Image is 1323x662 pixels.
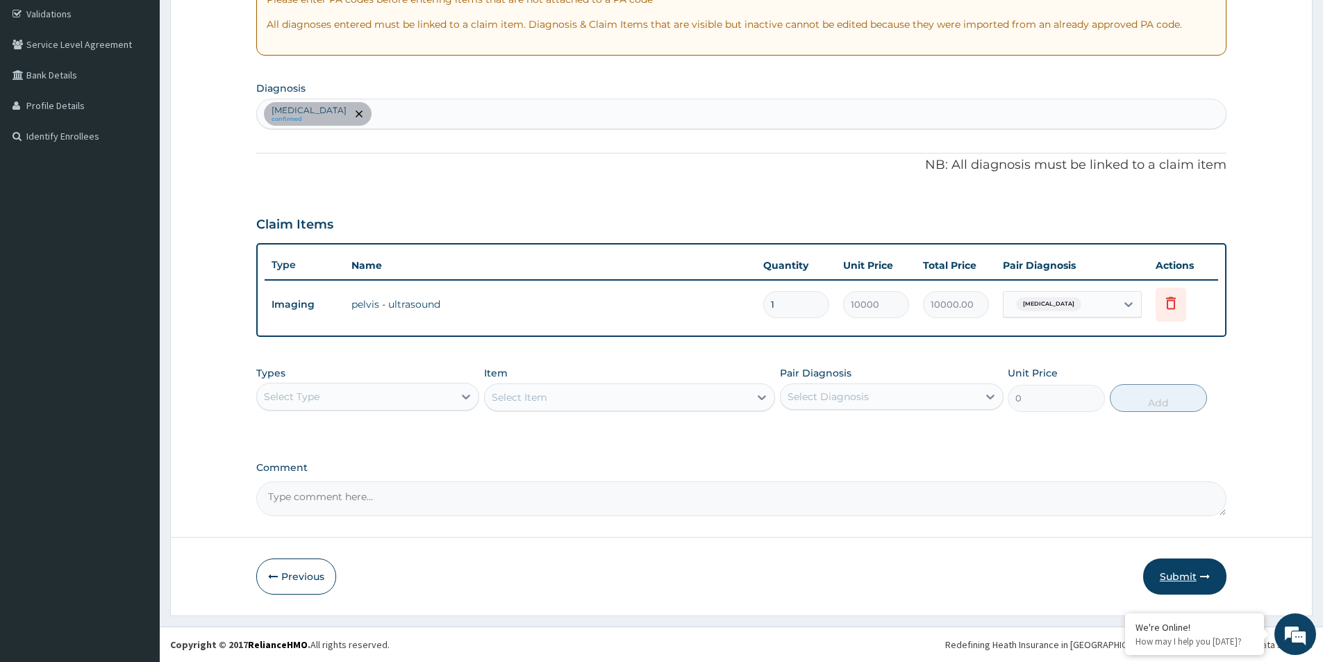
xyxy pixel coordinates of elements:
[788,390,869,404] div: Select Diagnosis
[256,156,1226,174] p: NB: All diagnosis must be linked to a claim item
[267,17,1216,31] p: All diagnoses entered must be linked to a claim item. Diagnosis & Claim Items that are visible bu...
[256,558,336,595] button: Previous
[996,251,1149,279] th: Pair Diagnosis
[1008,366,1058,380] label: Unit Price
[170,638,310,651] strong: Copyright © 2017 .
[256,217,333,233] h3: Claim Items
[256,367,285,379] label: Types
[344,251,756,279] th: Name
[256,462,1226,474] label: Comment
[1143,558,1226,595] button: Submit
[353,108,365,120] span: remove selection option
[265,292,344,317] td: Imaging
[7,379,265,428] textarea: Type your message and hit 'Enter'
[1016,297,1081,311] span: [MEDICAL_DATA]
[756,251,836,279] th: Quantity
[256,81,306,95] label: Diagnosis
[945,638,1313,652] div: Redefining Heath Insurance in [GEOGRAPHIC_DATA] using Telemedicine and Data Science!
[1135,636,1254,647] p: How may I help you today?
[160,627,1323,662] footer: All rights reserved.
[272,116,347,123] small: confirmed
[264,390,319,404] div: Select Type
[1135,621,1254,634] div: We're Online!
[248,638,308,651] a: RelianceHMO
[272,105,347,116] p: [MEDICAL_DATA]
[780,366,851,380] label: Pair Diagnosis
[836,251,916,279] th: Unit Price
[484,366,508,380] label: Item
[72,78,233,96] div: Chat with us now
[1110,384,1207,412] button: Add
[228,7,261,40] div: Minimize live chat window
[81,175,192,315] span: We're online!
[344,290,756,318] td: pelvis - ultrasound
[1149,251,1218,279] th: Actions
[916,251,996,279] th: Total Price
[265,252,344,278] th: Type
[26,69,56,104] img: d_794563401_company_1708531726252_794563401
